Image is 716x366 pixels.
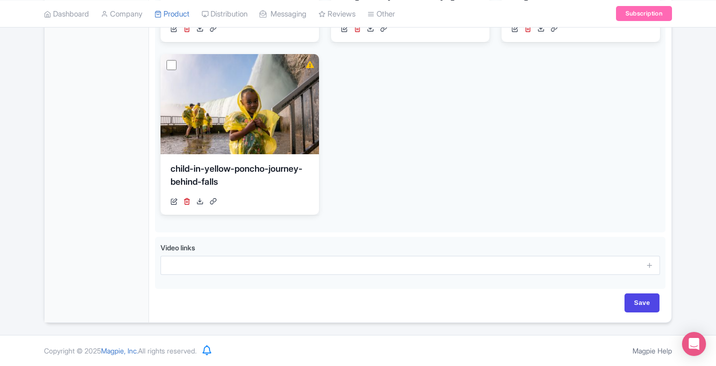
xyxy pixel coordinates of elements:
a: Magpie Help [632,346,672,355]
input: Save [624,293,659,312]
span: Magpie, Inc. [101,346,138,355]
div: Copyright © 2025 All rights reserved. [38,345,202,356]
div: Open Intercom Messenger [682,332,706,356]
a: Subscription [616,6,672,21]
span: Video links [160,243,195,252]
div: child-in-yellow-poncho-journey-behind-falls [170,162,309,192]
